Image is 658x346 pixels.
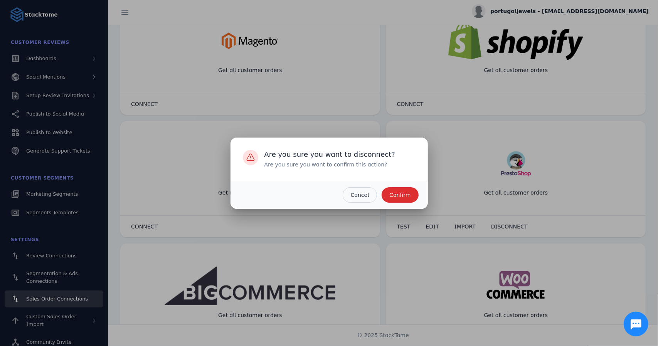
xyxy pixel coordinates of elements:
button: Cancel [343,187,377,203]
button: Confirm [382,187,418,203]
div: Are you sure you want to confirm this action? [264,161,387,169]
span: Cancel [351,192,369,198]
div: Are you sure you want to disconnect? [264,150,395,159]
span: Confirm [389,192,411,198]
